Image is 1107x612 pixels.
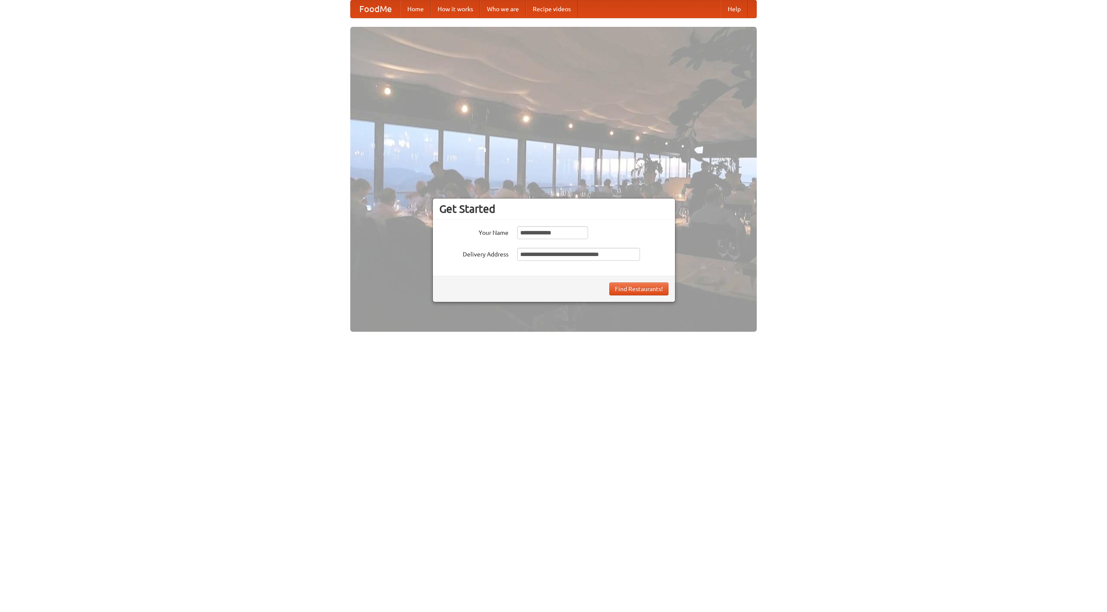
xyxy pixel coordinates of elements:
button: Find Restaurants! [609,282,669,295]
a: FoodMe [351,0,400,18]
label: Your Name [439,226,509,237]
label: Delivery Address [439,248,509,259]
a: Who we are [480,0,526,18]
a: Home [400,0,431,18]
a: How it works [431,0,480,18]
a: Recipe videos [526,0,578,18]
h3: Get Started [439,202,669,215]
a: Help [721,0,748,18]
